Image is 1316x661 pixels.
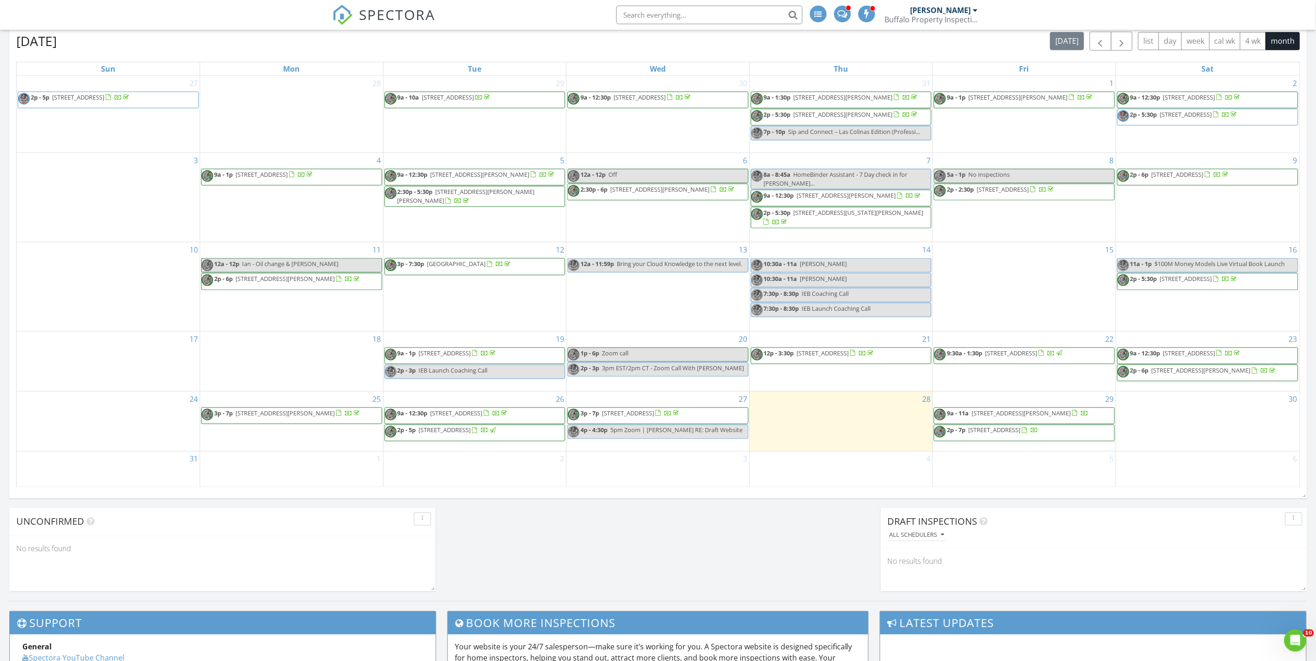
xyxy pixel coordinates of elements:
[751,289,763,301] img: bpi_profile.png
[188,242,200,257] a: Go to August 10, 2025
[934,349,946,361] img: ian_bpi_profile.jpg
[947,185,974,194] span: 2p - 2:30p
[925,452,932,467] a: Go to September 4, 2025
[236,409,335,417] span: [STREET_ADDRESS][PERSON_NAME]
[385,347,566,364] a: 9a - 1p [STREET_ADDRESS]
[1152,170,1204,179] span: [STREET_ADDRESS]
[281,62,302,75] a: Monday
[911,6,971,15] div: [PERSON_NAME]
[1117,92,1298,108] a: 9a - 12:30p [STREET_ADDRESS]
[383,391,567,451] td: Go to August 26, 2025
[398,349,498,357] a: 9a - 1p [STREET_ADDRESS]
[567,451,750,487] td: Go to September 3, 2025
[920,332,932,347] a: Go to August 21, 2025
[580,260,614,268] span: 12a - 11:59p
[933,451,1116,487] td: Go to September 5, 2025
[1287,242,1299,257] a: Go to August 16, 2025
[751,260,763,271] img: bpi_profile.png
[764,170,791,179] span: 8a - 8:45a
[1104,332,1116,347] a: Go to August 22, 2025
[968,426,1020,434] span: [STREET_ADDRESS]
[764,127,786,136] span: 7p - 10p
[1090,32,1112,51] button: Previous month
[1163,93,1215,101] span: [STREET_ADDRESS]
[947,349,1064,357] a: 9:30a - 1:30p [STREET_ADDRESS]
[17,451,200,487] td: Go to August 31, 2025
[1111,32,1133,51] button: Next month
[1291,76,1299,91] a: Go to August 2, 2025
[617,260,742,268] span: Bring your Cloud Knowledge to the next level.
[947,426,1038,434] a: 2p - 7p [STREET_ADDRESS]
[398,426,416,434] span: 2p - 5p
[554,332,566,347] a: Go to August 19, 2025
[972,409,1071,417] span: [STREET_ADDRESS][PERSON_NAME]
[764,349,794,357] span: 12p - 3:30p
[1130,110,1239,119] a: 2p - 5:30p [STREET_ADDRESS]
[1118,274,1129,286] img: ian_bpi_profile.jpg
[933,76,1116,153] td: Go to August 1, 2025
[749,391,933,451] td: Go to August 28, 2025
[398,187,535,205] a: 2:30p - 5:30p [STREET_ADDRESS][PERSON_NAME][PERSON_NAME]
[466,62,483,75] a: Tuesday
[580,93,692,101] a: 9a - 12:30p [STREET_ADDRESS]
[1130,93,1242,101] a: 9a - 12:30p [STREET_ADDRESS]
[934,425,1115,441] a: 2p - 7p [STREET_ADDRESS]
[568,170,580,182] img: ian_bpi_profile.jpg
[648,62,668,75] a: Wednesday
[398,426,498,434] a: 2p - 5p [STREET_ADDRESS]
[31,93,131,101] a: 2p - 5p [STREET_ADDRESS]
[764,191,794,200] span: 9a - 12:30p
[375,153,383,168] a: Go to August 4, 2025
[580,185,736,194] a: 2:30p - 6p [STREET_ADDRESS][PERSON_NAME]
[751,208,763,220] img: ian_bpi_profile.jpg
[1116,242,1299,332] td: Go to August 16, 2025
[802,304,871,313] span: IEB Launch Coaching Call
[385,260,397,271] img: ian_bpi_profile.jpg
[18,93,30,105] img: bpi_profile.png
[398,170,428,179] span: 9a - 12:30p
[602,349,628,357] span: Zoom call
[802,289,849,298] span: IEB Coaching Call
[580,426,607,434] span: 4p - 4:30p
[188,452,200,467] a: Go to August 31, 2025
[934,185,946,197] img: ian_bpi_profile.jpg
[214,409,233,417] span: 3p - 7p
[610,426,742,434] span: 5pm Zoom | [PERSON_NAME] RE: Draft Website
[580,93,611,101] span: 9a - 12:30p
[947,426,965,434] span: 2p - 7p
[610,185,709,194] span: [STREET_ADDRESS][PERSON_NAME]
[1130,260,1152,268] span: 11a - 1p
[188,76,200,91] a: Go to July 27, 2025
[99,62,117,75] a: Sunday
[1130,366,1149,374] span: 2p - 6p
[1266,32,1300,50] button: month
[1104,242,1116,257] a: Go to August 15, 2025
[202,170,213,182] img: ian_bpi_profile.jpg
[1117,365,1298,381] a: 2p - 6p [STREET_ADDRESS][PERSON_NAME]
[580,170,606,179] span: 12a - 12p
[568,185,580,197] img: ian_bpi_profile.jpg
[1130,366,1277,374] a: 2p - 6p [STREET_ADDRESS][PERSON_NAME]
[742,153,749,168] a: Go to August 6, 2025
[751,347,932,364] a: 12p - 3:30p [STREET_ADDRESS]
[383,331,567,391] td: Go to August 19, 2025
[751,109,932,126] a: 2p - 5:30p [STREET_ADDRESS][PERSON_NAME]
[751,110,763,122] img: ian_bpi_profile.jpg
[794,93,893,101] span: [STREET_ADDRESS][PERSON_NAME]
[383,242,567,332] td: Go to August 12, 2025
[398,409,428,417] span: 9a - 12:30p
[17,391,200,451] td: Go to August 24, 2025
[751,93,763,105] img: ian_bpi_profile.jpg
[1130,274,1157,283] span: 2p - 5:30p
[934,407,1115,424] a: 9a - 11a [STREET_ADDRESS][PERSON_NAME]
[1163,349,1215,357] span: [STREET_ADDRESS]
[1108,153,1116,168] a: Go to August 8, 2025
[385,426,397,438] img: ian_bpi_profile.jpg
[751,304,763,316] img: bpi_profile.png
[751,349,763,361] img: ian_bpi_profile.jpg
[385,258,566,275] a: 3p - 7:30p [GEOGRAPHIC_DATA]
[371,242,383,257] a: Go to August 11, 2025
[1118,349,1129,361] img: ian_bpi_profile.jpg
[236,274,335,283] span: [STREET_ADDRESS][PERSON_NAME]
[764,208,924,226] a: 2p - 5:30p [STREET_ADDRESS][US_STATE][PERSON_NAME]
